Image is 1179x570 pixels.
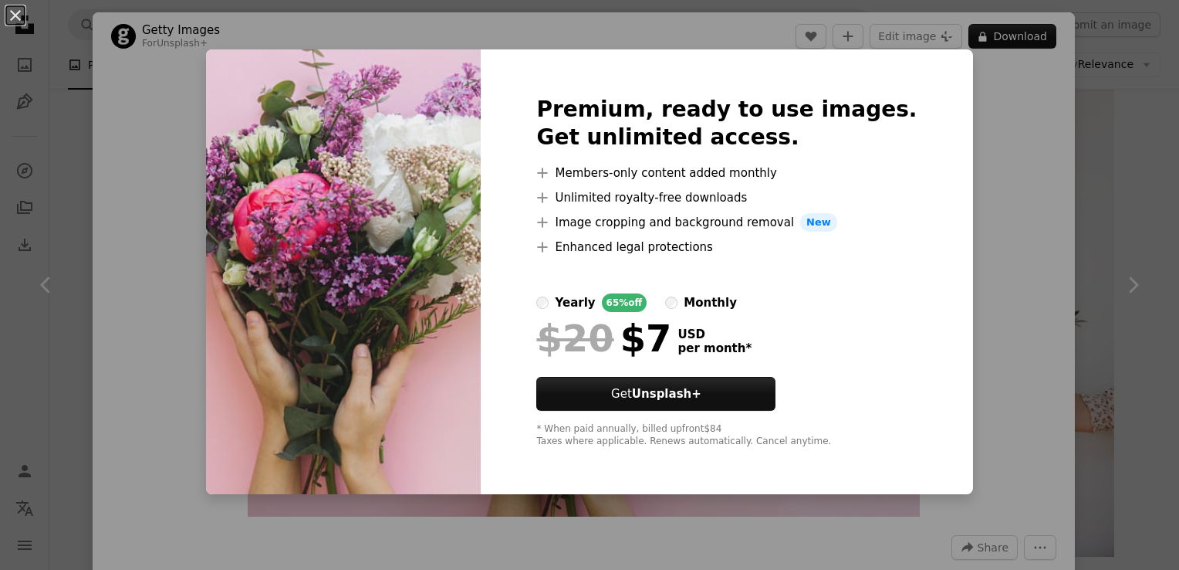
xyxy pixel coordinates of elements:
[206,49,481,494] img: premium_photo-1661609624774-764931dee3af
[677,327,752,341] span: USD
[555,293,595,312] div: yearly
[677,341,752,355] span: per month *
[536,377,775,411] button: GetUnsplash+
[536,164,917,182] li: Members-only content added monthly
[800,213,837,232] span: New
[684,293,737,312] div: monthly
[536,238,917,256] li: Enhanced legal protections
[536,318,671,358] div: $7
[536,213,917,232] li: Image cropping and background removal
[536,188,917,207] li: Unlimited royalty-free downloads
[536,96,917,151] h2: Premium, ready to use images. Get unlimited access.
[632,387,701,401] strong: Unsplash+
[536,297,549,309] input: yearly65%off
[536,423,917,448] div: * When paid annually, billed upfront $84 Taxes where applicable. Renews automatically. Cancel any...
[536,318,613,358] span: $20
[602,293,647,312] div: 65% off
[665,297,677,309] input: monthly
